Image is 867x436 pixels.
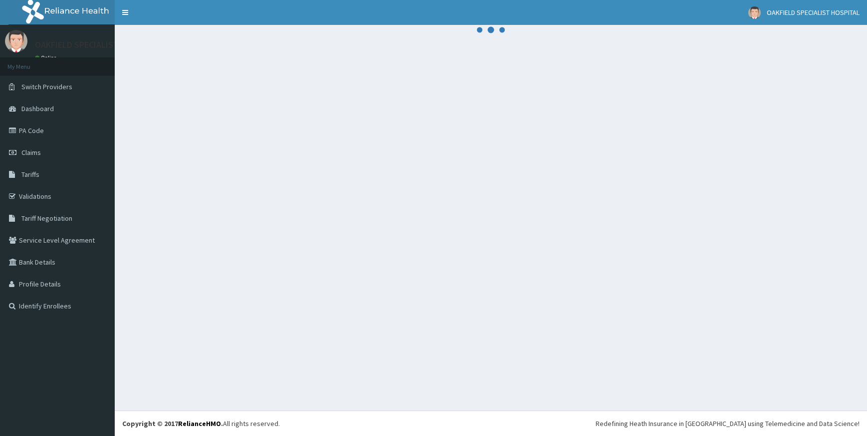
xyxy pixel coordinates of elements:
[21,82,72,91] span: Switch Providers
[21,148,41,157] span: Claims
[21,170,39,179] span: Tariffs
[115,411,867,436] footer: All rights reserved.
[178,419,221,428] a: RelianceHMO
[476,15,506,45] svg: audio-loading
[767,8,860,17] span: OAKFIELD SPECIALIST HOSPITAL
[21,104,54,113] span: Dashboard
[748,6,761,19] img: User Image
[35,40,160,49] p: OAKFIELD SPECIALIST HOSPITAL
[21,214,72,223] span: Tariff Negotiation
[35,54,59,61] a: Online
[5,30,27,52] img: User Image
[122,419,223,428] strong: Copyright © 2017 .
[596,419,860,429] div: Redefining Heath Insurance in [GEOGRAPHIC_DATA] using Telemedicine and Data Science!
